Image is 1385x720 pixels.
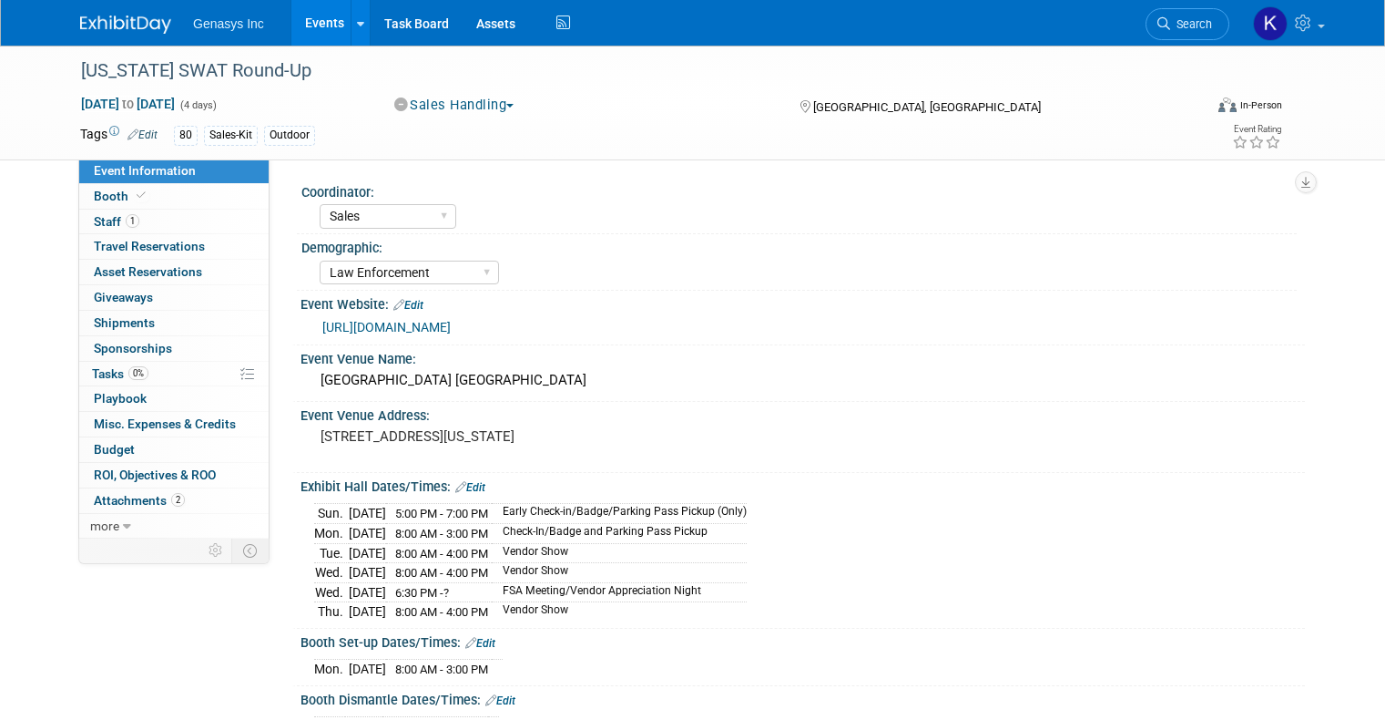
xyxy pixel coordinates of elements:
[813,100,1041,114] span: [GEOGRAPHIC_DATA], [GEOGRAPHIC_DATA]
[1105,95,1282,122] div: Event Format
[314,366,1291,395] div: [GEOGRAPHIC_DATA] [GEOGRAPHIC_DATA]
[443,586,449,600] span: ?
[492,504,747,524] td: Early Check-in/Badge/Parking Pass Pickup (Only)
[492,582,747,602] td: FSA Meeting/Vendor Appreciation Night
[79,285,269,310] a: Giveaways
[171,493,185,507] span: 2
[119,97,137,111] span: to
[79,463,269,488] a: ROI, Objectives & ROO
[126,214,139,228] span: 1
[1232,125,1281,134] div: Event Rating
[492,602,747,622] td: Vendor Show
[200,539,232,562] td: Personalize Event Tab Strip
[465,637,495,650] a: Edit
[314,543,349,563] td: Tue.
[79,386,269,411] a: Playbook
[204,126,258,145] div: Sales-Kit
[301,234,1297,257] div: Demographic:
[94,239,205,253] span: Travel Reservations
[395,507,488,520] span: 5:00 PM - 7:00 PM
[395,527,488,540] span: 8:00 AM - 3:00 PM
[314,523,349,543] td: Mon.
[79,159,269,183] a: Event Information
[314,582,349,602] td: Wed.
[94,341,172,355] span: Sponsorships
[300,345,1305,368] div: Event Venue Name:
[79,514,269,539] a: more
[349,504,386,524] td: [DATE]
[1170,17,1212,31] span: Search
[1146,8,1229,40] a: Search
[492,543,747,563] td: Vendor Show
[492,563,747,583] td: Vendor Show
[349,543,386,563] td: [DATE]
[94,189,149,203] span: Booth
[300,629,1305,653] div: Booth Set-up Dates/Times:
[485,694,515,707] a: Edit
[300,402,1305,425] div: Event Venue Address:
[300,291,1305,314] div: Event Website:
[314,660,349,679] td: Mon.
[349,660,386,679] td: [DATE]
[395,663,488,676] span: 8:00 AM - 3:00 PM
[79,184,269,209] a: Booth
[79,260,269,284] a: Asset Reservations
[79,489,269,513] a: Attachments2
[79,412,269,437] a: Misc. Expenses & Credits
[94,290,153,304] span: Giveaways
[94,493,185,508] span: Attachments
[80,96,176,112] span: [DATE] [DATE]
[94,417,236,431] span: Misc. Expenses & Credits
[128,366,148,380] span: 0%
[232,539,270,562] td: Toggle Event Tabs
[137,190,146,201] i: Booth reservation complete
[174,126,198,145] div: 80
[492,523,747,543] td: Check-In/Badge and Parking Pass Pickup
[314,602,349,622] td: Thu.
[94,442,135,457] span: Budget
[90,519,119,533] span: more
[393,299,423,312] a: Edit
[94,468,216,482] span: ROI, Objectives & ROO
[79,234,269,259] a: Travel Reservations
[94,214,139,229] span: Staff
[1239,98,1282,112] div: In-Person
[314,563,349,583] td: Wed.
[321,428,699,445] pre: [STREET_ADDRESS][US_STATE]
[193,16,264,31] span: Genasys Inc
[79,336,269,361] a: Sponsorships
[79,311,269,335] a: Shipments
[79,362,269,386] a: Tasks0%
[455,481,485,494] a: Edit
[92,366,148,381] span: Tasks
[314,504,349,524] td: Sun.
[349,602,386,622] td: [DATE]
[79,437,269,462] a: Budget
[349,582,386,602] td: [DATE]
[94,391,147,406] span: Playbook
[94,315,155,330] span: Shipments
[395,586,449,600] span: 6:30 PM -
[94,264,202,279] span: Asset Reservations
[349,523,386,543] td: [DATE]
[301,179,1297,201] div: Coordinator:
[349,563,386,583] td: [DATE]
[127,129,158,141] a: Edit
[395,605,488,619] span: 8:00 AM - 4:00 PM
[300,686,1305,710] div: Booth Dismantle Dates/Times:
[300,473,1305,497] div: Exhibit Hall Dates/Times:
[395,566,488,580] span: 8:00 AM - 4:00 PM
[75,55,1180,87] div: [US_STATE] SWAT Round-Up
[80,15,171,34] img: ExhibitDay
[80,125,158,146] td: Tags
[322,320,451,334] a: [URL][DOMAIN_NAME]
[79,210,269,234] a: Staff1
[94,163,196,178] span: Event Information
[1253,6,1288,41] img: Kate Lawson
[178,99,217,111] span: (4 days)
[1218,98,1237,112] img: Format-Inperson.png
[395,547,488,561] span: 8:00 AM - 4:00 PM
[264,126,315,145] div: Outdoor
[388,96,522,115] button: Sales Handling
